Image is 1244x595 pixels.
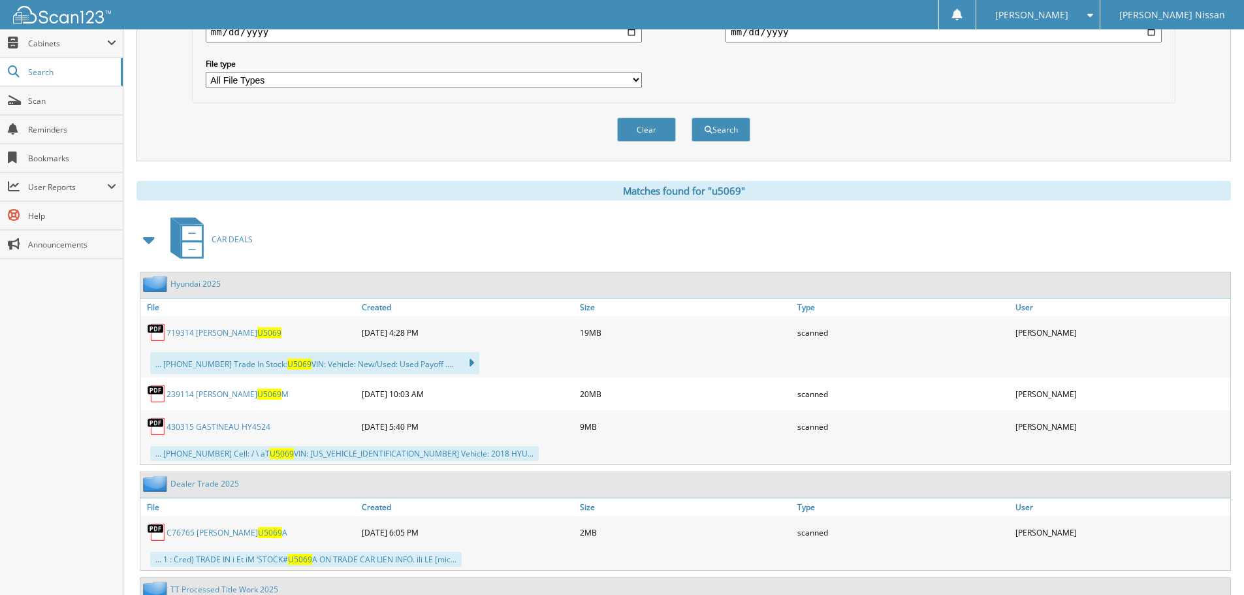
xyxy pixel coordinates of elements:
[28,124,116,135] span: Reminders
[258,527,282,538] span: U5069
[257,327,281,338] span: U5069
[794,298,1012,316] a: Type
[794,413,1012,440] div: scanned
[1012,319,1230,346] div: [PERSON_NAME]
[167,421,270,432] a: 430315 GASTINEAU HY4524
[577,319,795,346] div: 19MB
[257,389,281,400] span: U5069
[359,319,577,346] div: [DATE] 4:28 PM
[28,210,116,221] span: Help
[794,498,1012,516] a: Type
[150,552,462,567] div: ... 1 : Cred) TRADE IN i Et iM ‘STOCK# A ON TRADE CAR LIEN INFO. ili LE [mic...
[1012,498,1230,516] a: User
[136,181,1231,201] div: Matches found for "u5069"
[147,417,167,436] img: PDF.png
[206,22,642,42] input: start
[28,38,107,49] span: Cabinets
[167,389,289,400] a: 239114 [PERSON_NAME]U5069M
[1012,519,1230,545] div: [PERSON_NAME]
[1012,298,1230,316] a: User
[577,498,795,516] a: Size
[1119,11,1225,19] span: [PERSON_NAME] Nissan
[359,381,577,407] div: [DATE] 10:03 AM
[13,6,111,24] img: scan123-logo-white.svg
[28,239,116,250] span: Announcements
[28,153,116,164] span: Bookmarks
[143,276,170,292] img: folder2.png
[288,554,312,565] span: U5069
[140,298,359,316] a: File
[28,67,114,78] span: Search
[995,11,1068,19] span: [PERSON_NAME]
[359,298,577,316] a: Created
[577,519,795,545] div: 2MB
[28,95,116,106] span: Scan
[206,58,642,69] label: File type
[143,475,170,492] img: folder2.png
[1179,532,1244,595] iframe: Chat Widget
[287,359,311,370] span: U5069
[147,384,167,404] img: PDF.png
[270,448,294,459] span: U5069
[170,278,221,289] a: Hyundai 2025
[150,352,479,374] div: ... [PHONE_NUMBER] Trade In Stock: VIN: Vehicle: New/Used: Used Payoff ....
[692,118,750,142] button: Search
[359,519,577,545] div: [DATE] 6:05 PM
[1012,413,1230,440] div: [PERSON_NAME]
[359,413,577,440] div: [DATE] 5:40 PM
[140,498,359,516] a: File
[147,323,167,342] img: PDF.png
[167,527,287,538] a: C76765 [PERSON_NAME]U5069A
[150,446,539,461] div: ... [PHONE_NUMBER] Cell: / \ aT VIN: [US_VEHICLE_IDENTIFICATION_NUMBER] Vehicle: 2018 HYU...
[794,519,1012,545] div: scanned
[170,584,278,595] a: TT Processed Title Work 2025
[147,523,167,542] img: PDF.png
[359,498,577,516] a: Created
[794,319,1012,346] div: scanned
[28,182,107,193] span: User Reports
[577,413,795,440] div: 9MB
[577,298,795,316] a: Size
[726,22,1162,42] input: end
[1012,381,1230,407] div: [PERSON_NAME]
[163,214,253,265] a: CAR DEALS
[617,118,676,142] button: Clear
[212,234,253,245] span: CAR DEALS
[577,381,795,407] div: 20MB
[794,381,1012,407] div: scanned
[170,478,239,489] a: Dealer Trade 2025
[167,327,281,338] a: 719314 [PERSON_NAME]U5069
